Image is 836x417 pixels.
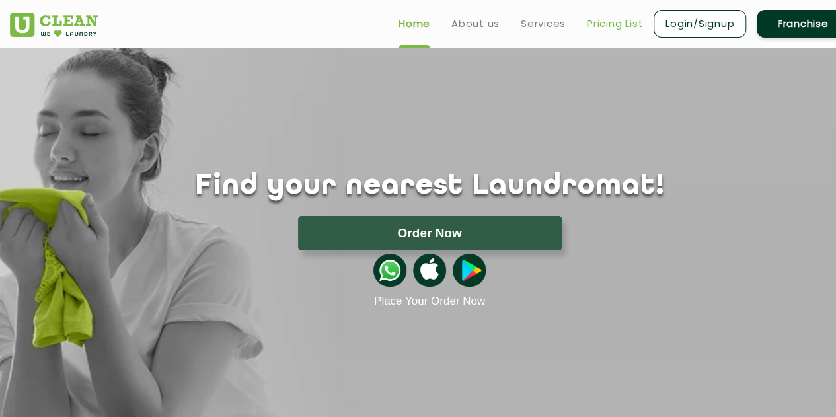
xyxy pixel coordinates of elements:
button: Order Now [298,216,562,250]
a: About us [451,16,500,32]
a: Pricing List [587,16,643,32]
img: playstoreicon.png [453,254,486,287]
a: Login/Signup [654,10,746,38]
a: Home [399,16,430,32]
img: apple-icon.png [413,254,446,287]
a: Services [521,16,566,32]
img: whatsappicon.png [373,254,406,287]
img: UClean Laundry and Dry Cleaning [10,13,98,37]
a: Place Your Order Now [374,295,485,308]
